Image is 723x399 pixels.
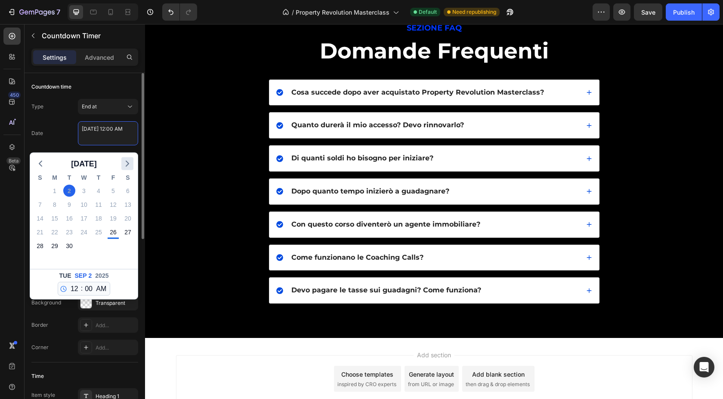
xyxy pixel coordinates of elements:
[91,173,106,184] div: T
[146,64,399,72] strong: Cosa succede dopo aver acquistato Property Revolution Masterclass?
[89,271,92,280] span: 2
[666,3,702,21] button: Publish
[292,8,294,17] span: /
[43,53,67,62] p: Settings
[145,24,723,399] iframe: Design area
[8,92,21,98] div: 450
[31,103,43,110] div: Type
[63,212,75,224] div: Tuesday, Sep 16, 2025
[419,8,437,16] span: Default
[78,226,90,238] div: Wednesday, Sep 24, 2025
[96,344,136,352] div: Add...
[146,262,336,270] strong: Devo pagare le tasse sui guadagni? Come funziona?
[31,129,43,137] div: Date
[62,173,77,184] div: T
[75,271,87,280] span: Sep
[31,83,71,91] div: Countdown time
[42,31,135,41] p: Countdown Timer
[49,226,61,238] div: Monday, Sep 22, 2025
[3,3,64,21] button: 7
[63,226,75,238] div: Tuesday, Sep 23, 2025
[49,185,61,197] div: Monday, Sep 1, 2025
[77,173,91,184] div: W
[122,226,134,238] div: Saturday, Sep 27, 2025
[68,157,100,170] button: [DATE]
[162,3,197,21] div: Undo/Redo
[146,97,319,105] strong: Quanto durerà il mio accesso? Devo rinnovarlo?
[95,271,108,280] span: 2025
[196,346,248,355] div: Choose templates
[34,199,46,211] div: Sunday, Sep 7, 2025
[120,173,135,184] div: S
[296,8,389,17] span: Property Revolution Masterclass
[321,356,385,364] span: then drag & drop elements
[452,8,496,16] span: Need republishing
[93,185,105,197] div: Thursday, Sep 4, 2025
[93,212,105,224] div: Thursday, Sep 18, 2025
[641,9,655,16] span: Save
[146,163,304,171] strong: Dopo quanto tempo inizierò a guadagnare?
[47,173,62,184] div: M
[85,53,114,62] p: Advanced
[34,240,46,252] div: Sunday, Sep 28, 2025
[96,299,136,307] div: Transparent
[122,185,134,197] div: Saturday, Sep 6, 2025
[56,7,60,17] p: 7
[107,212,119,224] div: Friday, Sep 19, 2025
[673,8,695,17] div: Publish
[122,212,134,224] div: Saturday, Sep 20, 2025
[33,173,47,184] div: S
[63,185,75,197] div: Tuesday, Sep 2, 2025
[49,212,61,224] div: Monday, Sep 15, 2025
[263,356,309,364] span: from URL or image
[49,240,61,252] div: Monday, Sep 29, 2025
[34,212,46,224] div: Sunday, Sep 14, 2025
[694,357,714,378] div: Open Intercom Messenger
[63,199,75,211] div: Tuesday, Sep 9, 2025
[192,356,251,364] span: inspired by CRO experts
[107,226,119,238] div: Friday, Sep 26, 2025
[6,157,21,164] div: Beta
[34,226,46,238] div: Sunday, Sep 21, 2025
[78,212,90,224] div: Wednesday, Sep 17, 2025
[31,321,48,329] div: Border
[96,322,136,329] div: Add...
[93,199,105,211] div: Thursday, Sep 11, 2025
[107,185,119,197] div: Friday, Sep 5, 2025
[122,199,134,211] div: Saturday, Sep 13, 2025
[175,14,404,40] strong: Domande Frequenti
[78,199,90,211] div: Wednesday, Sep 10, 2025
[31,391,55,399] div: Item style
[31,344,49,351] div: Corner
[81,283,83,294] span: :
[31,372,44,380] div: Time
[264,346,309,355] div: Generate layout
[146,196,335,204] strong: Con questo corso diventerò un agente immobiliare?
[93,226,105,238] div: Thursday, Sep 25, 2025
[63,240,75,252] div: Tuesday, Sep 30, 2025
[106,173,120,184] div: F
[82,103,97,110] span: End at
[107,199,119,211] div: Friday, Sep 12, 2025
[78,185,90,197] div: Wednesday, Sep 3, 2025
[31,299,61,307] div: Background
[327,346,380,355] div: Add blank section
[49,199,61,211] div: Monday, Sep 8, 2025
[269,326,309,335] span: Add section
[146,229,278,237] strong: Come funzionano le Coaching Calls?
[146,130,288,138] strong: Di quanti soldi ho bisogno per iniziare?
[78,99,138,114] button: End at
[71,157,97,170] span: [DATE]
[59,271,71,280] span: Tue
[634,3,662,21] button: Save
